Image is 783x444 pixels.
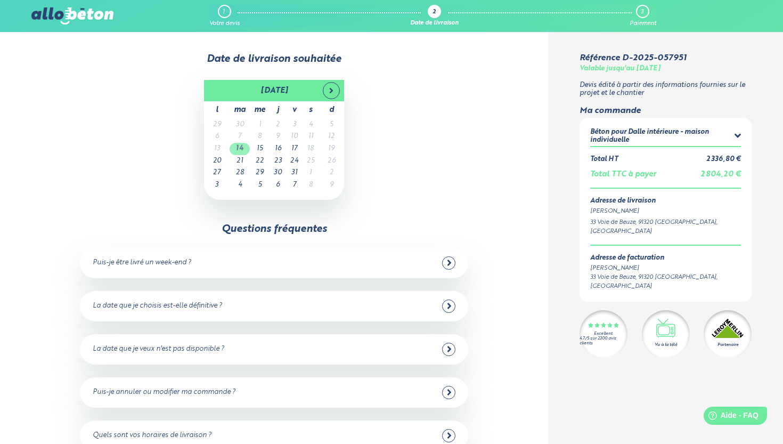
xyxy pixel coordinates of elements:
[286,167,303,179] td: 31
[230,143,250,155] td: 14
[250,179,270,191] td: 5
[303,119,319,131] td: 4
[594,332,613,336] div: Excellent
[250,101,270,119] th: me
[590,128,735,144] div: Béton pour Dalle intérieure - maison individuelle
[270,167,286,179] td: 30
[230,179,250,191] td: 4
[204,119,230,131] td: 29
[590,207,741,216] div: [PERSON_NAME]
[303,143,319,155] td: 18
[410,5,459,27] a: 2 Date de livraison
[590,156,618,164] div: Total HT
[204,179,230,191] td: 3
[270,131,286,143] td: 9
[286,155,303,167] td: 24
[286,143,303,155] td: 17
[630,5,656,27] a: 3 Paiement
[230,155,250,167] td: 21
[580,336,627,346] div: 4.7/5 sur 2300 avis clients
[319,101,344,119] th: d
[590,254,741,262] div: Adresse de facturation
[319,119,344,131] td: 5
[93,302,222,310] div: La date que je choisis est-elle définitive ?
[630,20,656,27] div: Paiement
[270,101,286,119] th: j
[688,402,771,432] iframe: Help widget launcher
[641,9,643,15] div: 3
[319,167,344,179] td: 2
[286,179,303,191] td: 7
[230,167,250,179] td: 28
[580,82,752,97] p: Devis édité à partir des informations fournies sur le projet et le chantier
[580,106,752,116] div: Ma commande
[93,345,224,353] div: La date que je veux n'est pas disponible ?
[204,131,230,143] td: 6
[580,53,687,63] div: Référence D-2025-057951
[93,259,191,267] div: Puis-je être livré un week-end ?
[590,170,656,179] div: Total TTC à payer
[706,156,741,164] div: 2 336,80 €
[303,167,319,179] td: 1
[93,432,211,440] div: Quels sont vos horaires de livraison ?
[319,131,344,143] td: 12
[590,264,741,273] div: [PERSON_NAME]
[204,155,230,167] td: 20
[209,20,240,27] div: Votre devis
[717,342,738,348] div: Partenaire
[250,143,270,155] td: 15
[303,131,319,143] td: 11
[31,7,113,25] img: allobéton
[209,5,240,27] a: 1 Votre devis
[303,101,319,119] th: s
[319,143,344,155] td: 19
[286,119,303,131] td: 3
[270,143,286,155] td: 16
[250,155,270,167] td: 22
[270,179,286,191] td: 6
[204,143,230,155] td: 13
[319,179,344,191] td: 9
[270,119,286,131] td: 2
[410,20,459,27] div: Date de livraison
[250,119,270,131] td: 1
[590,128,741,146] summary: Béton pour Dalle intérieure - maison individuelle
[230,80,319,101] th: [DATE]
[230,119,250,131] td: 30
[230,131,250,143] td: 7
[270,155,286,167] td: 23
[204,167,230,179] td: 27
[655,342,677,348] div: Vu à la télé
[590,273,741,291] div: 33 Voie de Beuze, 91320 [GEOGRAPHIC_DATA], [GEOGRAPHIC_DATA]
[230,101,250,119] th: ma
[286,101,303,119] th: v
[303,155,319,167] td: 25
[93,389,235,397] div: Puis-je annuler ou modifier ma commande ?
[580,65,660,73] div: Valable jusqu'au [DATE]
[223,9,225,15] div: 1
[433,9,436,16] div: 2
[286,131,303,143] td: 10
[250,131,270,143] td: 8
[250,167,270,179] td: 29
[590,218,741,236] div: 33 Voie de Beuze, 91320 [GEOGRAPHIC_DATA], [GEOGRAPHIC_DATA]
[303,179,319,191] td: 8
[590,197,741,205] div: Adresse de livraison
[31,53,517,65] div: Date de livraison souhaitée
[700,171,741,178] span: 2 804,20 €
[222,223,327,235] div: Questions fréquentes
[319,155,344,167] td: 26
[204,101,230,119] th: l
